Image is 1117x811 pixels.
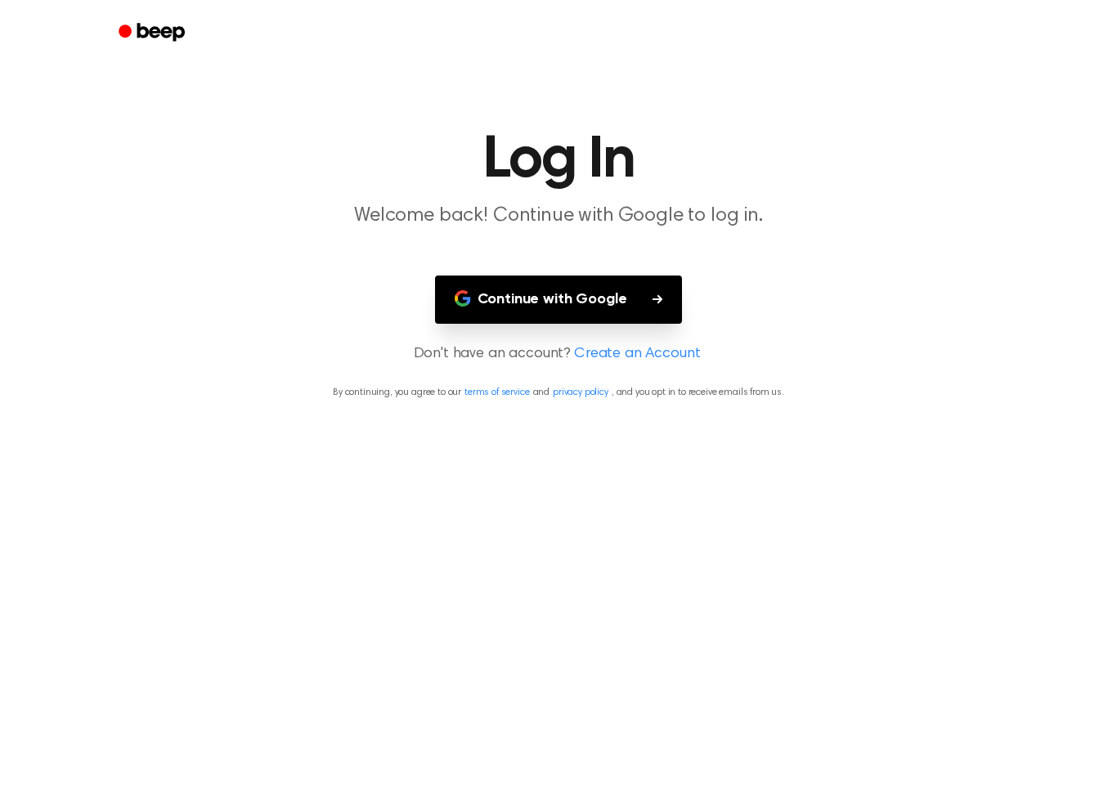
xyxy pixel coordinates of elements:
p: Don't have an account? [20,343,1097,365]
a: Create an Account [574,343,700,365]
a: Beep [107,17,200,49]
button: Continue with Google [435,276,683,324]
p: Welcome back! Continue with Google to log in. [244,203,873,230]
h1: Log In [140,131,977,190]
a: privacy policy [553,388,608,397]
p: By continuing, you agree to our and , and you opt in to receive emails from us. [20,385,1097,400]
a: terms of service [464,388,529,397]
